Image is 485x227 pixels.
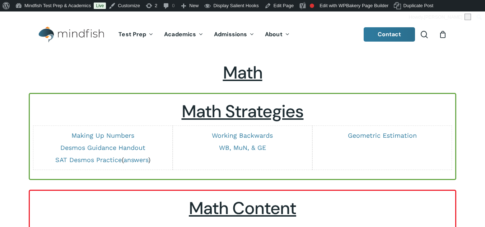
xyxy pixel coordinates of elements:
[60,144,145,151] a: Desmos Guidance Handout
[214,30,247,38] span: Admissions
[209,32,260,38] a: Admissions
[378,30,401,38] span: Contact
[212,132,273,139] a: Working Backwards
[71,132,134,139] a: Making Up Numbers
[265,30,283,38] span: About
[118,30,146,38] span: Test Prep
[113,21,295,48] nav: Main Menu
[159,32,209,38] a: Academics
[219,144,266,151] a: WB, MuN, & GE
[424,14,462,20] span: [PERSON_NAME]
[123,156,148,164] a: answers
[348,132,417,139] a: Geometric Estimation
[29,21,456,48] header: Main Menu
[223,61,262,84] span: Math
[260,32,295,38] a: About
[439,30,447,38] a: Cart
[164,30,196,38] span: Academics
[406,11,474,23] a: Howdy,
[55,156,122,164] a: SAT Desmos Practice
[310,4,314,8] div: Focus keyphrase not set
[94,3,106,9] a: Live
[113,32,159,38] a: Test Prep
[182,100,304,123] u: Math Strategies
[189,197,296,219] u: Math Content
[364,27,415,42] a: Contact
[37,156,169,164] p: ( )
